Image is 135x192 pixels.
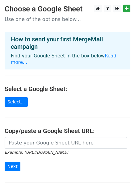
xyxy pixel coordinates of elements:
[5,5,130,14] h3: Choose a Google Sheet
[11,53,116,65] a: Read more...
[5,97,28,107] a: Select...
[5,16,130,23] p: Use one of the options below...
[11,53,124,66] p: Find your Google Sheet in the box below
[5,85,130,93] h4: Select a Google Sheet:
[11,35,124,50] h4: How to send your first MergeMail campaign
[5,162,20,171] input: Next
[5,150,68,155] small: Example: [URL][DOMAIN_NAME]
[5,127,130,135] h4: Copy/paste a Google Sheet URL:
[5,137,127,149] input: Paste your Google Sheet URL here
